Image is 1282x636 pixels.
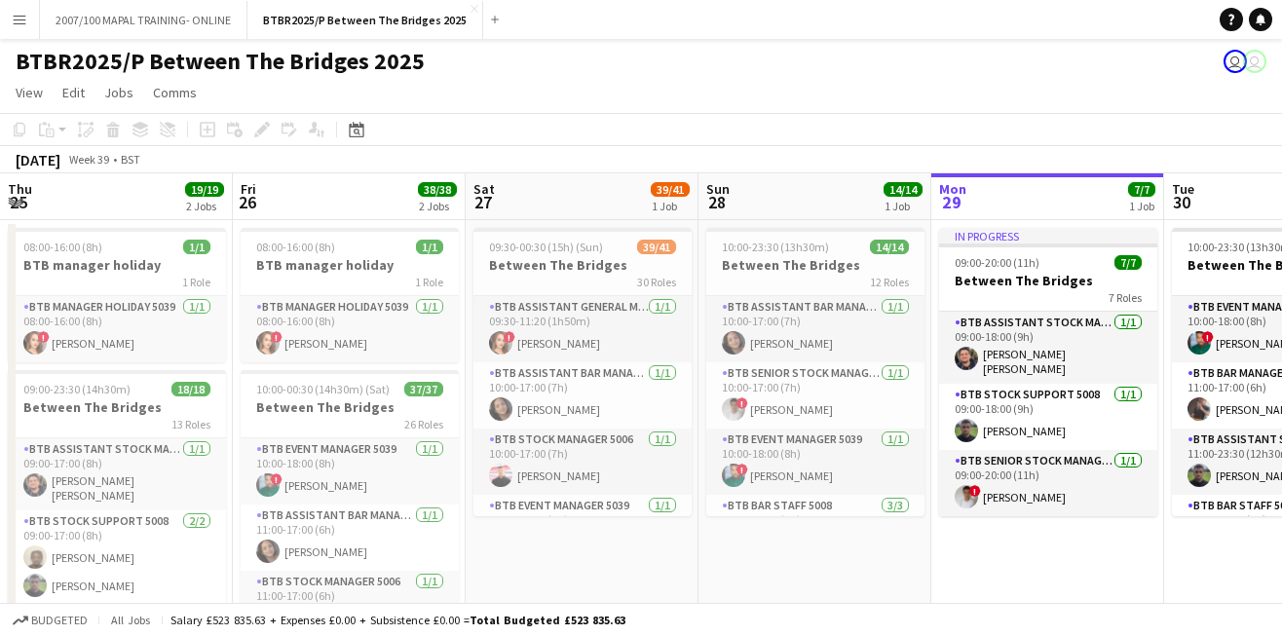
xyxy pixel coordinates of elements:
app-card-role: BTB Event Manager 50391/110:00-18:00 (8h) [473,495,692,561]
app-card-role: BTB Event Manager 50391/110:00-18:00 (8h)![PERSON_NAME] [706,429,924,495]
span: 30 [1169,191,1194,213]
app-card-role: BTB Assistant Stock Manager 50061/109:00-18:00 (9h)[PERSON_NAME] [PERSON_NAME] [939,312,1157,384]
h1: BTBR2025/P Between The Bridges 2025 [16,47,425,76]
span: ! [504,331,515,343]
app-card-role: BTB Event Manager 50391/110:00-18:00 (8h)![PERSON_NAME] [241,438,459,505]
a: Jobs [96,80,141,105]
app-card-role: BTB Senior Stock Manager 50061/110:00-17:00 (7h)![PERSON_NAME] [706,362,924,429]
h3: Between The Bridges [473,256,692,274]
span: Tue [1172,180,1194,198]
app-job-card: 10:00-23:30 (13h30m)14/14Between The Bridges12 RolesBTB Assistant Bar Manager 50061/110:00-17:00 ... [706,228,924,516]
span: 18/18 [171,382,210,396]
span: 12 Roles [870,275,909,289]
span: 25 [5,191,32,213]
span: Edit [62,84,85,101]
app-card-role: BTB Stock Manager 50061/110:00-17:00 (7h)[PERSON_NAME] [473,429,692,495]
span: 1/1 [416,240,443,254]
button: Budgeted [10,610,91,631]
app-user-avatar: Amy Cane [1243,50,1266,73]
span: 26 Roles [404,417,443,431]
span: 14/14 [884,182,923,197]
a: Edit [55,80,93,105]
div: BST [121,152,140,167]
div: Salary £523 835.63 + Expenses £0.00 + Subsistence £0.00 = [170,613,625,627]
span: Thu [8,180,32,198]
span: Total Budgeted £523 835.63 [470,613,625,627]
span: 19/19 [185,182,224,197]
div: In progress [939,228,1157,243]
span: 10:00-00:30 (14h30m) (Sat) [256,382,390,396]
span: 14/14 [870,240,909,254]
app-user-avatar: Amy Cane [1224,50,1247,73]
span: ! [736,464,748,475]
span: Sat [473,180,495,198]
span: 29 [936,191,966,213]
app-card-role: BTB Assistant Bar Manager 50061/110:00-17:00 (7h)[PERSON_NAME] [473,362,692,429]
app-card-role: BTB Bar Staff 50083/310:30-17:30 (7h) [706,495,924,617]
span: 10:00-23:30 (13h30m) [722,240,829,254]
app-job-card: 08:00-16:00 (8h)1/1BTB manager holiday1 RoleBTB Manager Holiday 50391/108:00-16:00 (8h)![PERSON_N... [241,228,459,362]
span: 09:00-20:00 (11h) [955,255,1039,270]
span: Comms [153,84,197,101]
h3: Between The Bridges [241,398,459,416]
div: 2 Jobs [419,199,456,213]
h3: Between The Bridges [706,256,924,274]
app-card-role: BTB Manager Holiday 50391/108:00-16:00 (8h)![PERSON_NAME] [8,296,226,362]
span: ! [38,331,50,343]
span: ! [969,485,981,497]
span: 08:00-16:00 (8h) [256,240,335,254]
span: 7 Roles [1109,290,1142,305]
span: 13 Roles [171,417,210,431]
span: 1 Role [182,275,210,289]
app-card-role: BTB Assistant Bar Manager 50061/111:00-17:00 (6h)[PERSON_NAME] [241,505,459,571]
span: 39/41 [637,240,676,254]
app-card-role: BTB Senior Stock Manager 50061/109:00-20:00 (11h)![PERSON_NAME] [939,450,1157,516]
div: 1 Job [652,199,689,213]
span: 7/7 [1128,182,1155,197]
span: ! [1202,331,1214,343]
span: 1/1 [183,240,210,254]
div: 1 Job [1129,199,1154,213]
span: Jobs [104,84,133,101]
span: 09:00-23:30 (14h30m) [23,382,131,396]
span: 08:00-16:00 (8h) [23,240,102,254]
h3: BTB manager holiday [241,256,459,274]
app-card-role: BTB Manager Holiday 50391/108:00-16:00 (8h)![PERSON_NAME] [241,296,459,362]
span: ! [736,397,748,409]
app-card-role: BTB Assistant General Manager 50061/109:30-11:20 (1h50m)![PERSON_NAME] [473,296,692,362]
span: 27 [471,191,495,213]
span: 38/38 [418,182,457,197]
span: All jobs [107,613,154,627]
h3: BTB manager holiday [8,256,226,274]
app-job-card: 09:30-00:30 (15h) (Sun)39/41Between The Bridges30 RolesBTB Assistant General Manager 50061/109:30... [473,228,692,516]
span: ! [271,473,283,485]
div: 2 Jobs [186,199,223,213]
span: Week 39 [64,152,113,167]
div: [DATE] [16,150,60,169]
app-job-card: 08:00-16:00 (8h)1/1BTB manager holiday1 RoleBTB Manager Holiday 50391/108:00-16:00 (8h)![PERSON_N... [8,228,226,362]
span: View [16,84,43,101]
a: View [8,80,51,105]
span: 26 [238,191,256,213]
button: 2007/100 MAPAL TRAINING- ONLINE [40,1,247,39]
app-card-role: BTB Stock support 50082/209:00-17:00 (8h)[PERSON_NAME][PERSON_NAME] [8,510,226,605]
div: 1 Job [885,199,922,213]
span: 37/37 [404,382,443,396]
span: 30 Roles [637,275,676,289]
app-card-role: BTB Assistant Stock Manager 50061/109:00-17:00 (8h)[PERSON_NAME] [PERSON_NAME] [8,438,226,510]
a: Comms [145,80,205,105]
app-card-role: BTB Stock support 50081/109:00-18:00 (9h)[PERSON_NAME] [939,384,1157,450]
h3: Between The Bridges [8,398,226,416]
app-card-role: BTB Assistant Bar Manager 50061/110:00-17:00 (7h)[PERSON_NAME] [706,296,924,362]
h3: Between The Bridges [939,272,1157,289]
app-job-card: In progress09:00-20:00 (11h)7/7Between The Bridges7 RolesBTB Assistant Stock Manager 50061/109:00... [939,228,1157,516]
span: 28 [703,191,730,213]
span: Sun [706,180,730,198]
button: BTBR2025/P Between The Bridges 2025 [247,1,483,39]
span: 1 Role [415,275,443,289]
